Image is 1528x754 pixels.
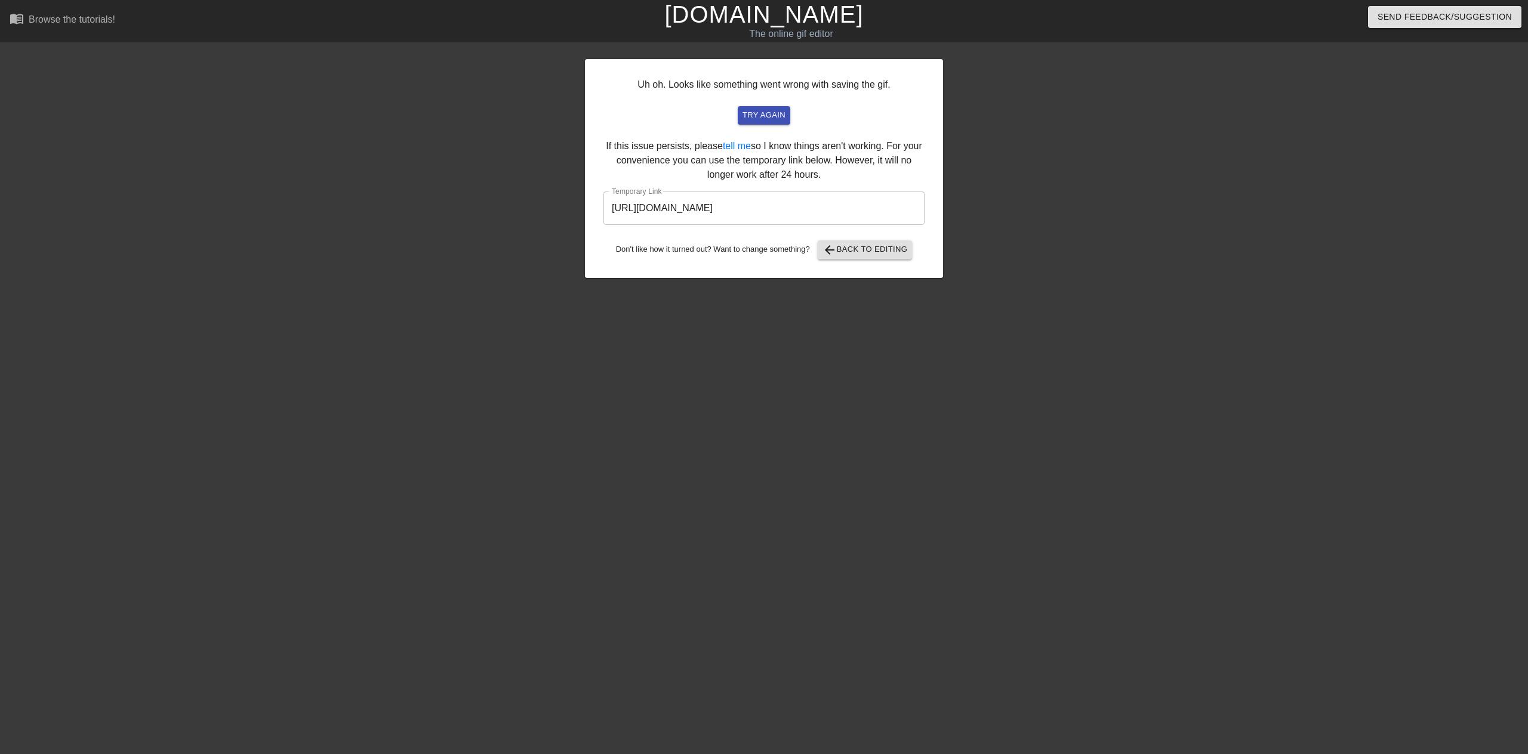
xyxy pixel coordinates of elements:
input: bare [603,191,925,225]
span: Back to Editing [822,243,908,257]
span: Send Feedback/Suggestion [1378,10,1512,24]
button: Send Feedback/Suggestion [1368,6,1521,28]
a: [DOMAIN_NAME] [664,1,863,27]
div: The online gif editor [515,27,1067,41]
a: Browse the tutorials! [10,11,115,30]
div: Uh oh. Looks like something went wrong with saving the gif. If this issue persists, please so I k... [585,59,943,278]
a: tell me [723,141,751,151]
span: try again [743,109,785,122]
span: arrow_back [822,243,837,257]
div: Don't like how it turned out? Want to change something? [603,240,925,259]
div: Browse the tutorials! [29,14,115,24]
button: Back to Editing [818,240,913,259]
span: menu_book [10,11,24,26]
button: try again [738,106,790,125]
